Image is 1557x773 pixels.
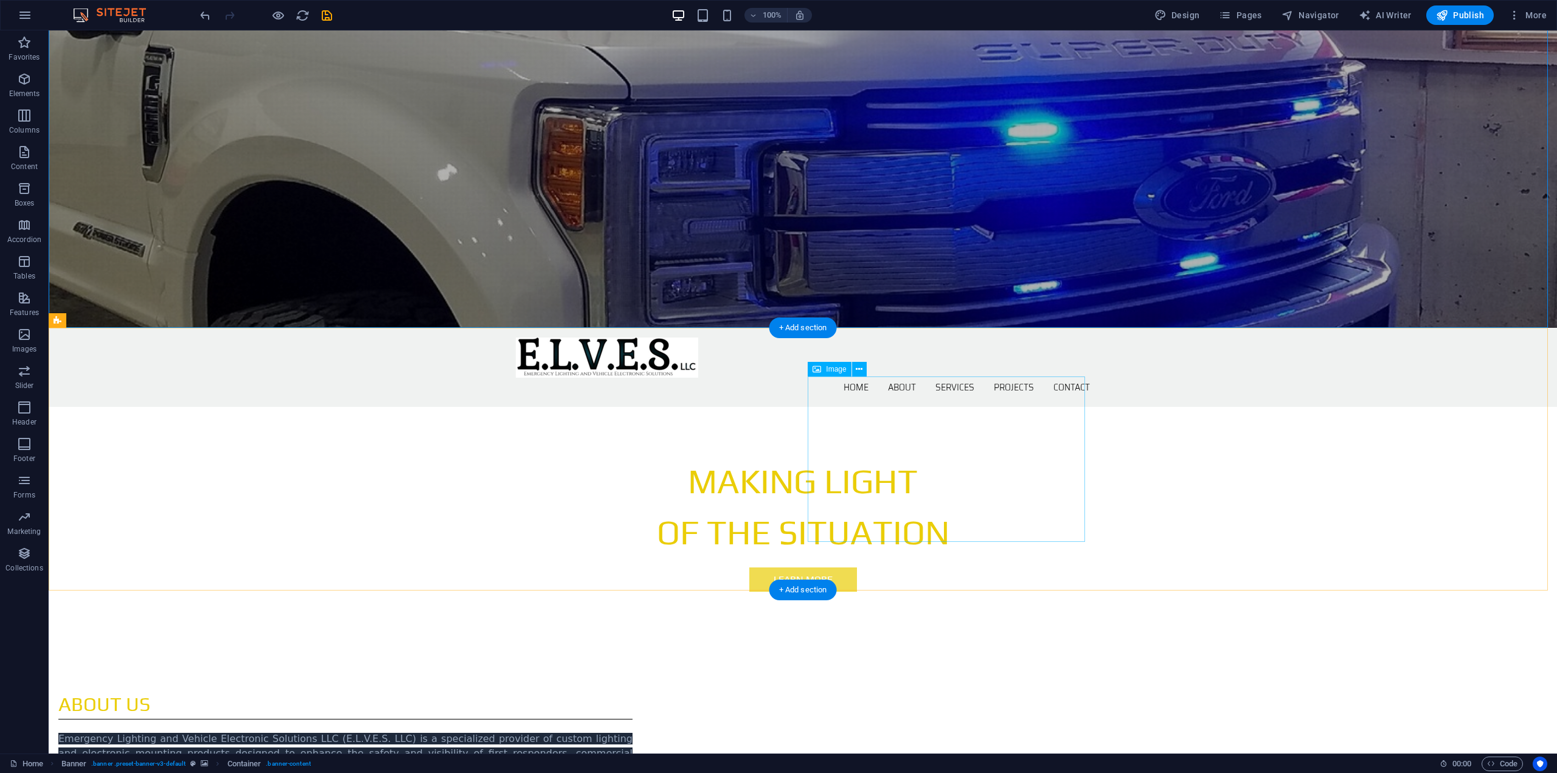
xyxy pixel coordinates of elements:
p: Tables [13,271,35,281]
span: Design [1154,9,1200,21]
nav: breadcrumb [61,757,311,771]
p: Favorites [9,52,40,62]
span: Pages [1219,9,1261,21]
img: Editor Logo [70,8,161,23]
p: Accordion [7,235,41,244]
p: Slider [15,381,34,390]
p: Footer [13,454,35,463]
p: Marketing [7,527,41,536]
button: Code [1482,757,1523,771]
button: More [1503,5,1552,25]
i: Save (Ctrl+S) [320,9,334,23]
i: On resize automatically adjust zoom level to fit chosen device. [794,10,805,21]
span: Code [1487,757,1517,771]
i: This element is a customizable preset [190,760,196,767]
span: More [1508,9,1547,21]
span: Click to select. Double-click to edit [61,757,87,771]
span: Image [826,366,846,373]
div: + Add section [769,317,837,338]
button: Publish [1426,5,1494,25]
p: Content [11,162,38,172]
span: Publish [1436,9,1484,21]
p: Header [12,417,36,427]
span: 00 00 [1452,757,1471,771]
button: undo [198,8,212,23]
button: 100% [744,8,788,23]
button: Navigator [1277,5,1344,25]
span: . banner-content [266,757,310,771]
a: Click to cancel selection. Double-click to open Pages [10,757,43,771]
button: AI Writer [1354,5,1417,25]
p: Collections [5,563,43,573]
p: Forms [13,490,35,500]
h6: 100% [763,8,782,23]
div: + Add section [769,580,837,600]
p: Boxes [15,198,35,208]
p: Elements [9,89,40,99]
p: Features [10,308,39,317]
button: Click here to leave preview mode and continue editing [271,8,285,23]
p: Images [12,344,37,354]
div: Design (Ctrl+Alt+Y) [1150,5,1205,25]
h6: Session time [1440,757,1472,771]
button: save [319,8,334,23]
button: Design [1150,5,1205,25]
button: Usercentrics [1533,757,1547,771]
span: : [1461,759,1463,768]
span: AI Writer [1359,9,1412,21]
i: This element contains a background [201,760,208,767]
i: Reload page [296,9,310,23]
span: . banner .preset-banner-v3-default [91,757,186,771]
span: Click to select. Double-click to edit [227,757,262,771]
button: reload [295,8,310,23]
button: Pages [1214,5,1266,25]
span: Navigator [1281,9,1339,21]
i: Undo: Change image (Ctrl+Z) [198,9,212,23]
p: Columns [9,125,40,135]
